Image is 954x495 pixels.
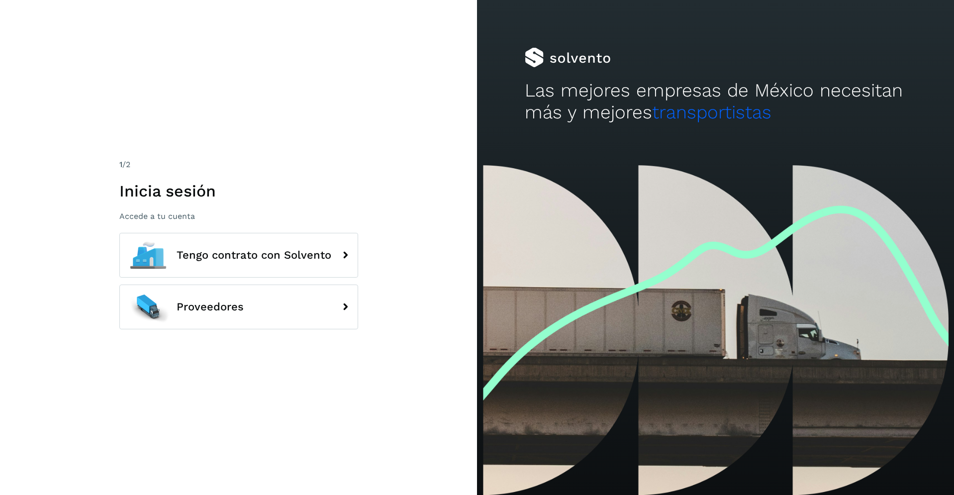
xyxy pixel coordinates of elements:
span: transportistas [652,101,771,123]
button: Proveedores [119,285,358,329]
span: 1 [119,160,122,169]
h2: Las mejores empresas de México necesitan más y mejores [525,80,906,124]
span: Proveedores [177,301,244,313]
p: Accede a tu cuenta [119,211,358,221]
div: /2 [119,159,358,171]
span: Tengo contrato con Solvento [177,249,331,261]
h1: Inicia sesión [119,182,358,200]
button: Tengo contrato con Solvento [119,233,358,278]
